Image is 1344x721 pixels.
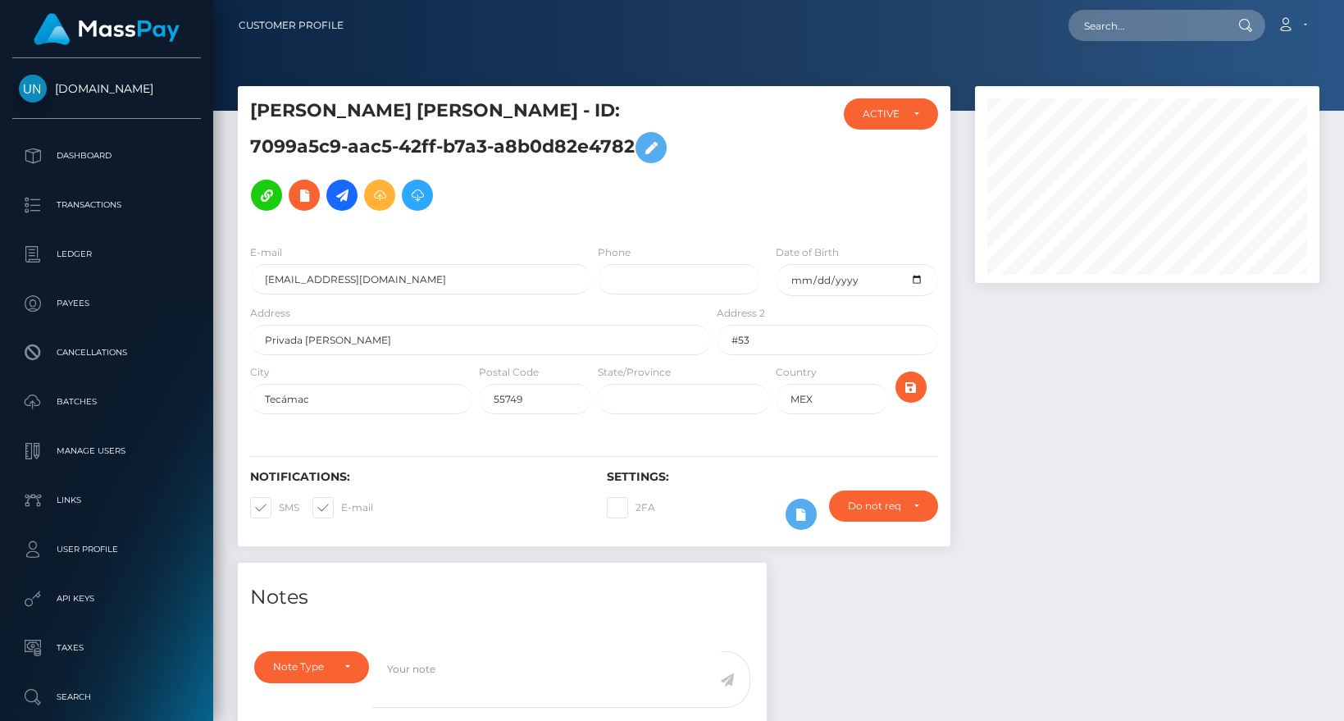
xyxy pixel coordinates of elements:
div: ACTIVE [863,107,900,121]
button: Note Type [254,651,369,682]
a: Search [12,677,201,718]
label: SMS [250,497,299,518]
a: Links [12,480,201,521]
p: Links [19,488,194,513]
a: Transactions [12,185,201,226]
p: Cancellations [19,340,194,365]
button: ACTIVE [844,98,938,130]
label: Address [250,306,290,321]
a: Dashboard [12,135,201,176]
p: Manage Users [19,439,194,463]
input: Search... [1068,10,1223,41]
a: Ledger [12,234,201,275]
a: Taxes [12,627,201,669]
p: Search [19,685,194,710]
p: Ledger [19,242,194,267]
p: Payees [19,291,194,316]
label: Date of Birth [776,245,839,260]
a: API Keys [12,578,201,619]
p: Transactions [19,193,194,217]
button: Do not require [829,491,938,522]
label: Postal Code [479,365,539,380]
label: 2FA [607,497,655,518]
h6: Settings: [607,470,939,484]
p: Taxes [19,636,194,660]
a: Payees [12,283,201,324]
a: Customer Profile [239,8,344,43]
label: E-mail [312,497,373,518]
a: Cancellations [12,332,201,373]
h5: [PERSON_NAME] [PERSON_NAME] - ID: 7099a5c9-aac5-42ff-b7a3-a8b0d82e4782 [250,98,701,219]
img: Unlockt.me [19,75,47,103]
p: API Keys [19,586,194,611]
div: Do not require [848,500,900,513]
label: City [250,365,270,380]
p: User Profile [19,537,194,562]
p: Batches [19,390,194,414]
h4: Notes [250,583,754,612]
span: [DOMAIN_NAME] [12,81,201,96]
img: MassPay Logo [34,13,180,45]
a: Batches [12,381,201,422]
a: User Profile [12,529,201,570]
label: Phone [598,245,631,260]
label: E-mail [250,245,282,260]
div: Note Type [273,660,331,673]
p: Dashboard [19,144,194,168]
a: Manage Users [12,431,201,472]
label: Country [776,365,817,380]
label: State/Province [598,365,671,380]
a: Initiate Payout [326,180,358,211]
h6: Notifications: [250,470,582,484]
label: Address 2 [717,306,765,321]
